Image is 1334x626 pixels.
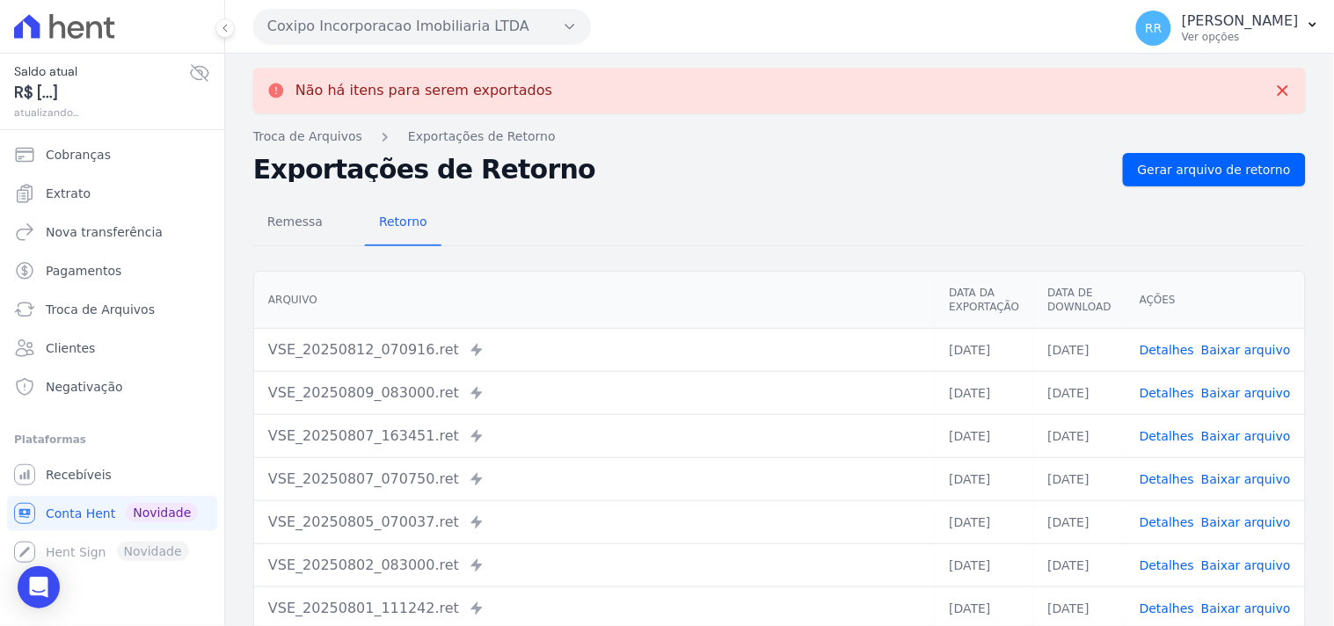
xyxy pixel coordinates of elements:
span: Gerar arquivo de retorno [1138,161,1291,178]
span: Remessa [257,204,333,239]
span: Extrato [46,185,91,202]
div: Plataformas [14,429,210,450]
span: Troca de Arquivos [46,301,155,318]
th: Data de Download [1034,272,1126,329]
span: Negativação [46,378,123,396]
span: atualizando... [14,105,189,120]
a: Pagamentos [7,253,217,288]
span: Cobranças [46,146,111,164]
a: Baixar arquivo [1201,558,1291,572]
nav: Breadcrumb [253,127,1306,146]
span: Saldo atual [14,62,189,81]
span: R$ [...] [14,81,189,105]
a: Cobranças [7,137,217,172]
a: Recebíveis [7,457,217,492]
a: Gerar arquivo de retorno [1123,153,1306,186]
a: Troca de Arquivos [253,127,362,146]
td: [DATE] [1034,414,1126,457]
a: Remessa [253,200,337,246]
p: Não há itens para serem exportados [295,82,552,99]
span: Pagamentos [46,262,121,280]
th: Arquivo [254,272,935,329]
div: VSE_20250802_083000.ret [268,555,921,576]
div: Open Intercom Messenger [18,566,60,608]
a: Nova transferência [7,215,217,250]
td: [DATE] [935,328,1033,371]
a: Retorno [365,200,441,246]
div: VSE_20250807_163451.ret [268,426,921,447]
div: VSE_20250809_083000.ret [268,382,921,404]
span: Recebíveis [46,466,112,484]
a: Clientes [7,331,217,366]
a: Detalhes [1140,472,1194,486]
a: Detalhes [1140,429,1194,443]
span: Clientes [46,339,95,357]
a: Detalhes [1140,386,1194,400]
span: Conta Hent [46,505,115,522]
th: Data da Exportação [935,272,1033,329]
span: Nova transferência [46,223,163,241]
a: Detalhes [1140,515,1194,529]
p: Ver opções [1182,30,1299,44]
td: [DATE] [935,457,1033,500]
td: [DATE] [935,414,1033,457]
nav: Sidebar [14,137,210,570]
td: [DATE] [1034,328,1126,371]
a: Detalhes [1140,343,1194,357]
a: Baixar arquivo [1201,386,1291,400]
a: Exportações de Retorno [408,127,556,146]
a: Baixar arquivo [1201,429,1291,443]
p: [PERSON_NAME] [1182,12,1299,30]
td: [DATE] [935,543,1033,586]
span: Novidade [126,503,198,522]
div: VSE_20250801_111242.ret [268,598,921,619]
td: [DATE] [1034,543,1126,586]
td: [DATE] [1034,457,1126,500]
td: [DATE] [935,371,1033,414]
button: Coxipo Incorporacao Imobiliaria LTDA [253,9,591,44]
span: Retorno [368,204,438,239]
td: [DATE] [1034,371,1126,414]
a: Baixar arquivo [1201,472,1291,486]
div: VSE_20250805_070037.ret [268,512,921,533]
a: Negativação [7,369,217,404]
th: Ações [1126,272,1305,329]
a: Baixar arquivo [1201,343,1291,357]
a: Baixar arquivo [1201,515,1291,529]
td: [DATE] [935,500,1033,543]
a: Extrato [7,176,217,211]
h2: Exportações de Retorno [253,157,1109,182]
td: [DATE] [1034,500,1126,543]
div: VSE_20250807_070750.ret [268,469,921,490]
button: RR [PERSON_NAME] Ver opções [1122,4,1334,53]
a: Conta Hent Novidade [7,496,217,531]
a: Baixar arquivo [1201,601,1291,615]
a: Detalhes [1140,601,1194,615]
a: Troca de Arquivos [7,292,217,327]
a: Detalhes [1140,558,1194,572]
div: VSE_20250812_070916.ret [268,339,921,360]
span: RR [1145,22,1162,34]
